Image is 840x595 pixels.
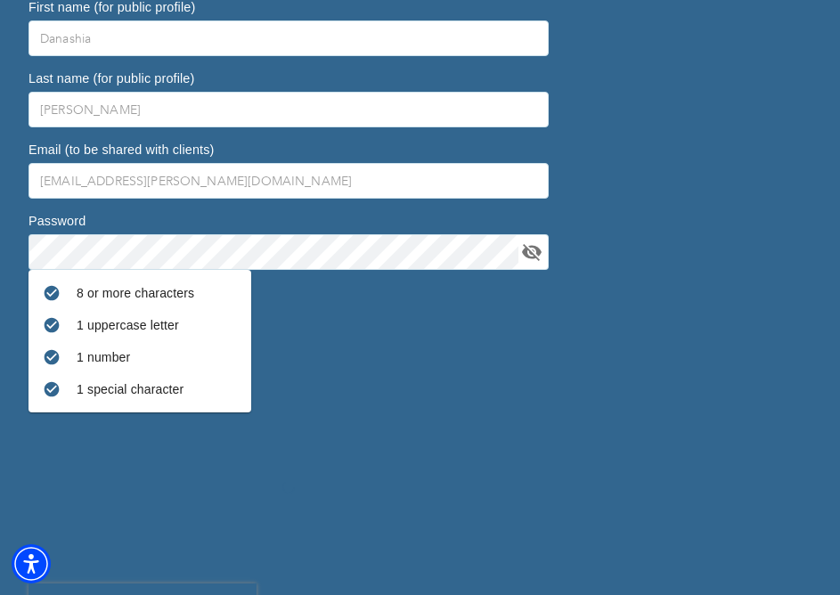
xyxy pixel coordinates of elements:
[518,239,545,265] button: toggle password visibility
[29,143,214,156] label: Email (to be shared with clients)
[29,163,549,199] input: Type your email address here
[29,215,86,227] label: Password
[77,348,237,366] p: 1 number
[29,72,194,85] label: Last name (for public profile)
[29,1,195,13] label: First name (for public profile)
[77,284,237,302] p: 8 or more characters
[12,544,51,583] div: Accessibility Menu
[77,380,237,398] p: 1 special character
[77,316,237,334] p: 1 uppercase letter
